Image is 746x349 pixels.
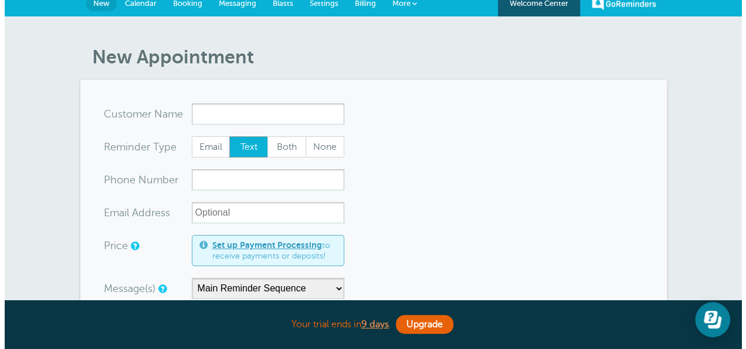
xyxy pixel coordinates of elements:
[188,137,225,157] span: Email
[99,174,118,185] span: Pho
[99,103,187,125] div: ame
[99,202,187,223] div: ress
[357,319,384,330] a: 9 days
[263,136,301,157] label: Both
[391,315,449,334] a: Upgrade
[225,136,263,157] label: Text
[690,302,725,337] iframe: Resource center
[301,136,340,157] label: None
[99,240,123,251] label: Price
[99,142,172,152] label: Reminder Type
[118,109,158,119] span: tomer N
[187,136,226,157] label: Email
[208,240,317,250] a: Set up Payment Processing
[99,169,187,190] div: mber
[187,202,340,223] input: Optional
[208,240,332,261] span: to receive payments or deposits!
[126,242,133,250] a: An optional price for the appointment. If you set a price, you can include a payment link in your...
[99,109,118,119] span: Cus
[263,137,301,157] span: Both
[76,312,662,337] div: Your trial ends in .
[99,283,151,294] label: Message(s)
[87,46,662,68] h1: New Appointment
[120,207,147,218] span: il Add
[225,137,263,157] span: Text
[301,137,339,157] span: None
[154,285,161,293] a: Simple templates and custom messages will use the reminder schedule set under Settings > Reminder...
[118,174,148,185] span: ne Nu
[99,207,120,218] span: Ema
